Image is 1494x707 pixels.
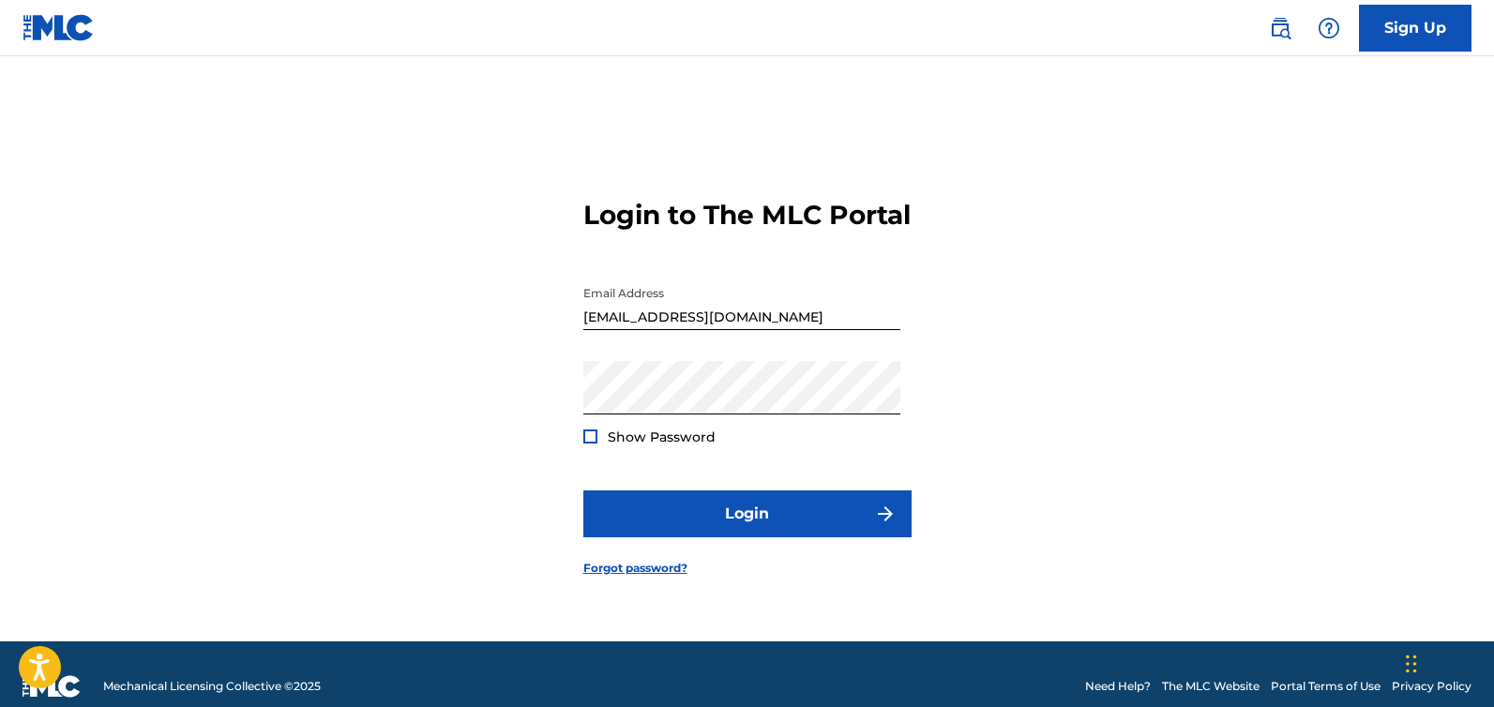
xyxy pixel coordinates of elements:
img: logo [23,675,81,698]
div: Help [1310,9,1348,47]
img: help [1318,17,1340,39]
a: Portal Terms of Use [1271,678,1381,695]
a: Need Help? [1085,678,1151,695]
a: Privacy Policy [1392,678,1471,695]
a: Public Search [1261,9,1299,47]
a: Sign Up [1359,5,1471,52]
a: Forgot password? [583,560,687,577]
span: Show Password [608,429,716,445]
div: Drag [1406,636,1417,692]
h3: Login to The MLC Portal [583,199,911,232]
img: search [1269,17,1291,39]
button: Login [583,490,912,537]
iframe: Chat Widget [1400,617,1494,707]
span: Mechanical Licensing Collective © 2025 [103,678,321,695]
img: MLC Logo [23,14,95,41]
a: The MLC Website [1162,678,1260,695]
img: f7272a7cc735f4ea7f67.svg [874,503,897,525]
